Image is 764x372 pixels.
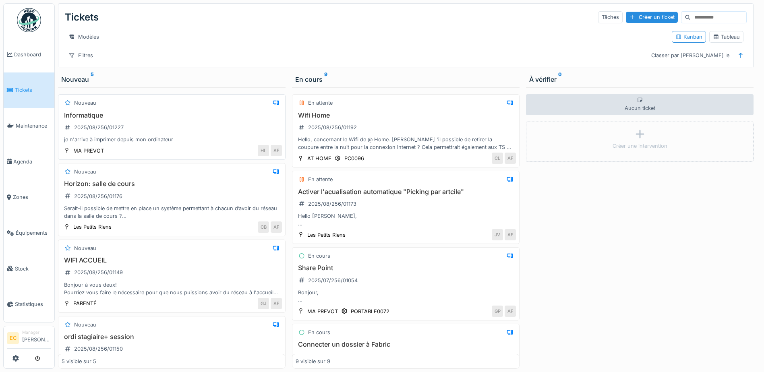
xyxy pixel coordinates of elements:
div: À vérifier [529,74,750,84]
div: AF [271,221,282,233]
span: Zones [13,193,51,201]
span: Stock [15,265,51,273]
div: 2025/08/256/01192 [308,124,357,131]
div: GP [492,306,503,317]
a: Agenda [4,144,54,180]
div: En cours [295,74,516,84]
h3: Wifi Home [296,112,516,119]
h3: WIFI ACCUEIL [62,256,282,264]
a: Statistiques [4,287,54,322]
div: Nouveau [74,99,96,107]
h3: Share Point [296,264,516,272]
div: PC0096 [344,155,364,162]
div: Hello, concernant le Wifi de @ Home. [PERSON_NAME] 'il possible de retirer la coupure entre la nu... [296,136,516,151]
div: GJ [258,298,269,309]
div: je n'arrive à imprimer depuis mon ordinateur [62,136,282,143]
div: Tableau [713,33,740,41]
div: Hello [PERSON_NAME], Encore une demande Power BI! Peux-tu activer l'actualisation automatique du ... [296,212,516,227]
span: Dashboard [14,51,51,58]
li: [PERSON_NAME] [22,329,51,347]
span: Tickets [15,86,51,94]
div: Filtres [65,50,97,61]
div: AF [271,145,282,156]
a: Zones [4,180,54,215]
div: AF [505,229,516,240]
div: En cours [308,252,330,260]
h3: Connecter un dossier à Fabric [296,341,516,348]
div: CL [492,153,503,164]
sup: 5 [91,74,94,84]
div: AF [505,153,516,164]
div: 2025/08/256/01150 [74,345,123,353]
div: AT HOME [307,155,331,162]
div: Créer une intervention [613,142,667,150]
div: Tickets [65,7,99,28]
div: MA PREVOT [307,308,338,315]
img: Badge_color-CXgf-gQk.svg [17,8,41,32]
div: Nouveau [74,321,96,329]
a: Équipements [4,215,54,251]
div: Les Petits Riens [307,231,346,239]
h3: Activer l'acualisation automatique "Picking par artcile" [296,188,516,196]
div: Modèles [65,31,103,43]
div: PARENTÉ [73,300,97,307]
div: 2025/08/256/01173 [308,200,356,208]
div: Serait-il possible de mettre en place un système permettant à chacun d’avoir du réseau dans la sa... [62,205,282,220]
div: AF [505,306,516,317]
a: Dashboard [4,37,54,72]
div: JV [492,229,503,240]
a: EC Manager[PERSON_NAME] [7,329,51,349]
h3: Informatique [62,112,282,119]
div: MA PREVOT [73,147,104,155]
div: 2025/08/256/01176 [74,192,122,200]
a: Maintenance [4,108,54,144]
div: 2025/08/256/01149 [74,269,123,276]
span: Statistiques [15,300,51,308]
div: CB [258,221,269,233]
div: 2025/07/256/01054 [308,277,358,284]
div: 9 visible sur 9 [296,358,330,365]
div: HL [258,145,269,156]
a: Stock [4,251,54,287]
sup: 0 [558,74,562,84]
span: Équipements [16,229,51,237]
h3: ordi stagiaire+ session [62,333,282,341]
div: Nouveau [74,244,96,252]
div: Classer par [PERSON_NAME] le [648,50,733,61]
div: Kanban [675,33,702,41]
div: Les Petits Riens [73,223,112,231]
a: Tickets [4,72,54,108]
div: Bonjour, Des fichiers dans [GEOGRAPHIC_DATA] semblent être bloqués en mode actualisation. Les don... [296,289,516,304]
div: Manager [22,329,51,335]
div: Bonjour à vous deux! Pourriez vous faire le nécessaire pour que nous puissions avoir du réseau à ... [62,281,282,296]
span: Maintenance [16,122,51,130]
div: AF [271,298,282,309]
div: Tâches [598,11,623,23]
div: Nouveau [74,168,96,176]
div: Aucun ticket [526,94,754,115]
div: Créer un ticket [626,12,678,23]
h3: Horizon: salle de cours [62,180,282,188]
div: Nouveau [61,74,282,84]
div: En attente [308,99,333,107]
sup: 9 [324,74,327,84]
li: EC [7,332,19,344]
div: 2025/08/256/01227 [74,124,124,131]
div: En cours [308,329,330,336]
span: Agenda [13,158,51,165]
div: 5 visible sur 5 [62,358,96,365]
div: 2025/07/256/00982 [308,353,359,361]
div: En attente [308,176,333,183]
div: PORTABLE0072 [351,308,389,315]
